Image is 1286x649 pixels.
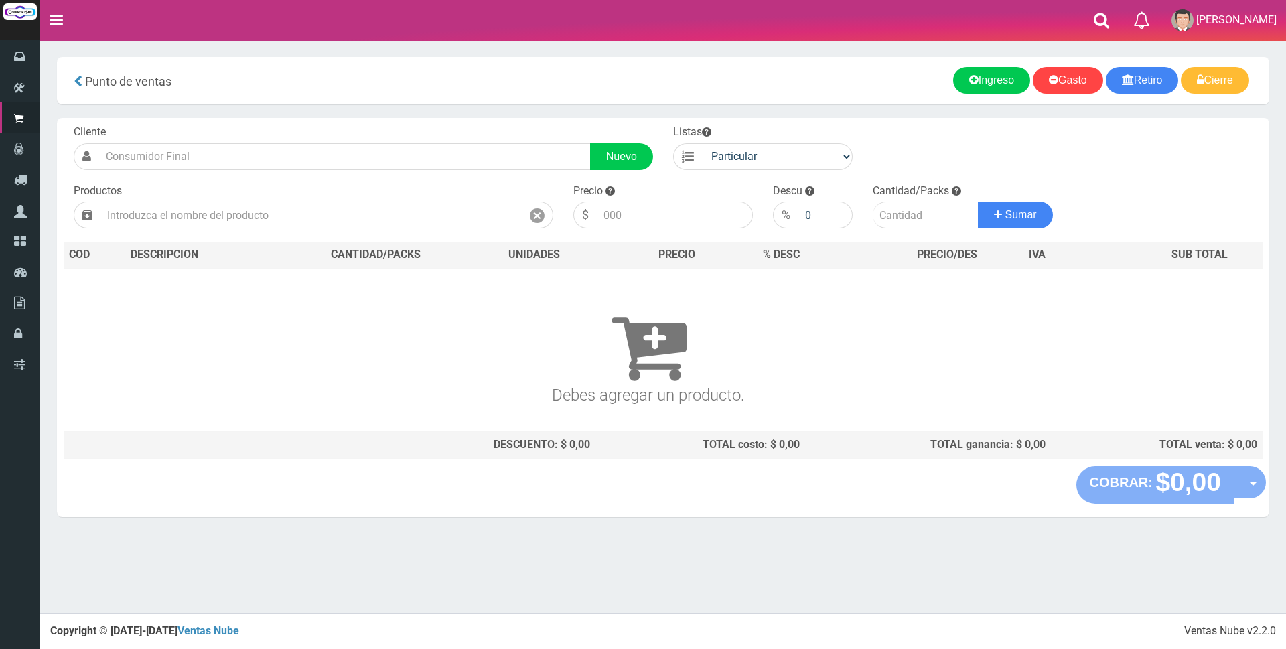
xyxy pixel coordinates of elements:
[177,624,239,637] a: Ventas Nube
[590,143,653,170] a: Nuevo
[3,3,37,20] img: Logo grande
[150,248,198,261] span: CRIPCION
[763,248,800,261] span: % DESC
[1033,67,1103,94] a: Gasto
[873,202,979,228] input: Cantidad
[69,288,1228,404] h3: Debes agregar un producto.
[1171,9,1194,31] img: User Image
[85,74,171,88] span: Punto de ventas
[798,202,853,228] input: 000
[573,202,597,228] div: $
[597,202,753,228] input: 000
[1196,13,1277,26] span: [PERSON_NAME]
[474,242,595,269] th: UNIDADES
[278,242,474,269] th: CANTIDAD/PACKS
[873,184,949,199] label: Cantidad/Packs
[658,247,695,263] span: PRECIO
[125,242,278,269] th: DES
[283,437,590,453] div: DESCUENTO: $ 0,00
[978,202,1053,228] button: Sumar
[1181,67,1249,94] a: Cierre
[50,624,239,637] strong: Copyright © [DATE]-[DATE]
[64,242,125,269] th: COD
[1090,475,1153,490] strong: COBRAR:
[99,143,591,170] input: Consumidor Final
[1155,467,1221,496] strong: $0,00
[773,202,798,228] div: %
[810,437,1046,453] div: TOTAL ganancia: $ 0,00
[673,125,711,140] label: Listas
[1056,437,1257,453] div: TOTAL venta: $ 0,00
[573,184,603,199] label: Precio
[74,125,106,140] label: Cliente
[773,184,802,199] label: Descu
[917,248,977,261] span: PRECIO/DES
[1076,466,1235,504] button: COBRAR: $0,00
[1184,624,1276,639] div: Ventas Nube v2.2.0
[74,184,122,199] label: Productos
[100,202,522,228] input: Introduzca el nombre del producto
[1171,247,1228,263] span: SUB TOTAL
[1029,248,1046,261] span: IVA
[953,67,1030,94] a: Ingreso
[1106,67,1179,94] a: Retiro
[1005,209,1037,220] span: Sumar
[601,437,800,453] div: TOTAL costo: $ 0,00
